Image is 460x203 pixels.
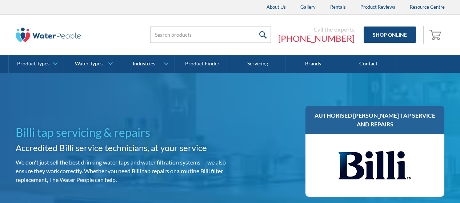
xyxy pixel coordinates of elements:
h3: Authorised [PERSON_NAME] tap service and repairs [313,111,437,129]
h1: Billi tap servicing & repairs [16,124,227,141]
div: Water Types [75,61,103,67]
a: Industries [119,55,174,73]
div: Call the experts [278,26,355,33]
a: Water Types [64,55,119,73]
a: Product Types [9,55,64,73]
div: Product Types [17,61,49,67]
a: Servicing [230,55,285,73]
h2: Accredited Billi service technicians, at your service [16,141,227,154]
a: Brands [285,55,341,73]
a: Product Finder [175,55,230,73]
a: Contact [341,55,396,73]
img: shopping cart [429,29,443,40]
div: Industries [133,61,155,67]
a: [PHONE_NUMBER] [278,33,355,44]
input: Search products [150,27,271,43]
p: We don't just sell the best drinking water taps and water filtration systems — we also ensure the... [16,158,227,184]
a: Shop Online [364,27,416,43]
img: The Water People [16,28,81,42]
a: Open empty cart [427,26,445,44]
